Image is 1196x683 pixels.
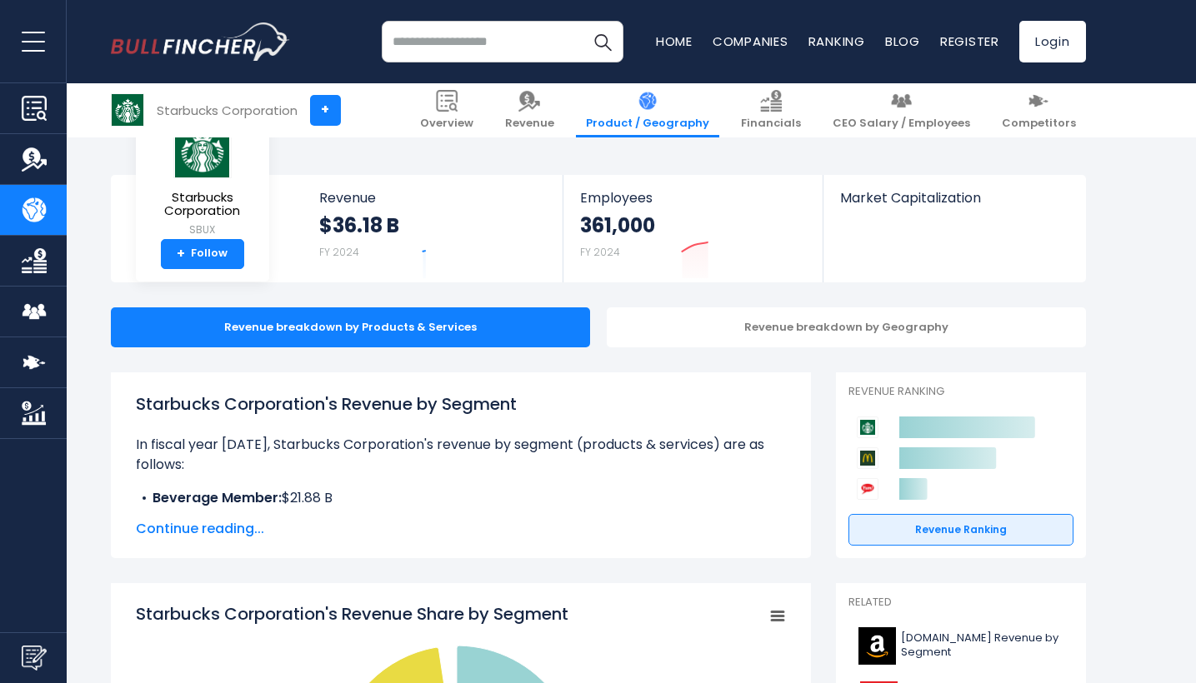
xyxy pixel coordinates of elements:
[136,435,786,475] p: In fiscal year [DATE], Starbucks Corporation's revenue by segment (products & services) are as fo...
[505,117,554,131] span: Revenue
[580,212,655,238] strong: 361,000
[1002,117,1076,131] span: Competitors
[580,245,620,259] small: FY 2024
[153,488,282,507] b: Beverage Member:
[885,32,920,50] a: Blog
[111,22,290,61] img: bullfincher logo
[319,190,547,206] span: Revenue
[111,307,590,347] div: Revenue breakdown by Products & Services
[808,32,865,50] a: Ranking
[713,32,788,50] a: Companies
[177,247,185,262] strong: +
[576,83,719,137] a: Product / Geography
[940,32,999,50] a: Register
[420,117,473,131] span: Overview
[157,101,298,120] div: Starbucks Corporation
[857,478,878,500] img: Yum! Brands competitors logo
[731,83,811,137] a: Financials
[112,94,143,126] img: SBUX logo
[1019,21,1086,62] a: Login
[563,175,823,282] a: Employees 361,000 FY 2024
[161,239,244,269] a: +Follow
[857,416,878,438] img: Starbucks Corporation competitors logo
[741,117,801,131] span: Financials
[319,212,399,238] strong: $36.18 B
[607,307,1086,347] div: Revenue breakdown by Geography
[857,447,878,469] img: McDonald's Corporation competitors logo
[848,385,1073,399] p: Revenue Ranking
[586,117,709,131] span: Product / Geography
[656,32,693,50] a: Home
[840,190,1067,206] span: Market Capitalization
[410,83,483,137] a: Overview
[310,95,341,126] a: +
[823,175,1083,234] a: Market Capitalization
[319,245,359,259] small: FY 2024
[992,83,1086,137] a: Competitors
[173,122,232,178] img: SBUX logo
[136,391,786,416] h1: Starbucks Corporation's Revenue by Segment
[833,117,970,131] span: CEO Salary / Employees
[303,175,563,282] a: Revenue $36.18 B FY 2024
[580,190,806,206] span: Employees
[582,21,623,62] button: Search
[111,22,290,61] a: Go to homepage
[136,602,568,626] tspan: Starbucks Corporation's Revenue Share by Segment
[149,191,256,218] span: Starbucks Corporation
[495,83,564,137] a: Revenue
[136,519,786,539] span: Continue reading...
[848,596,1073,610] p: Related
[823,83,980,137] a: CEO Salary / Employees
[901,631,1063,660] span: [DOMAIN_NAME] Revenue by Segment
[858,627,896,665] img: AMZN logo
[136,488,786,508] li: $21.88 B
[848,514,1073,546] a: Revenue Ranking
[148,122,257,239] a: Starbucks Corporation SBUX
[848,623,1073,669] a: [DOMAIN_NAME] Revenue by Segment
[149,222,256,237] small: SBUX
